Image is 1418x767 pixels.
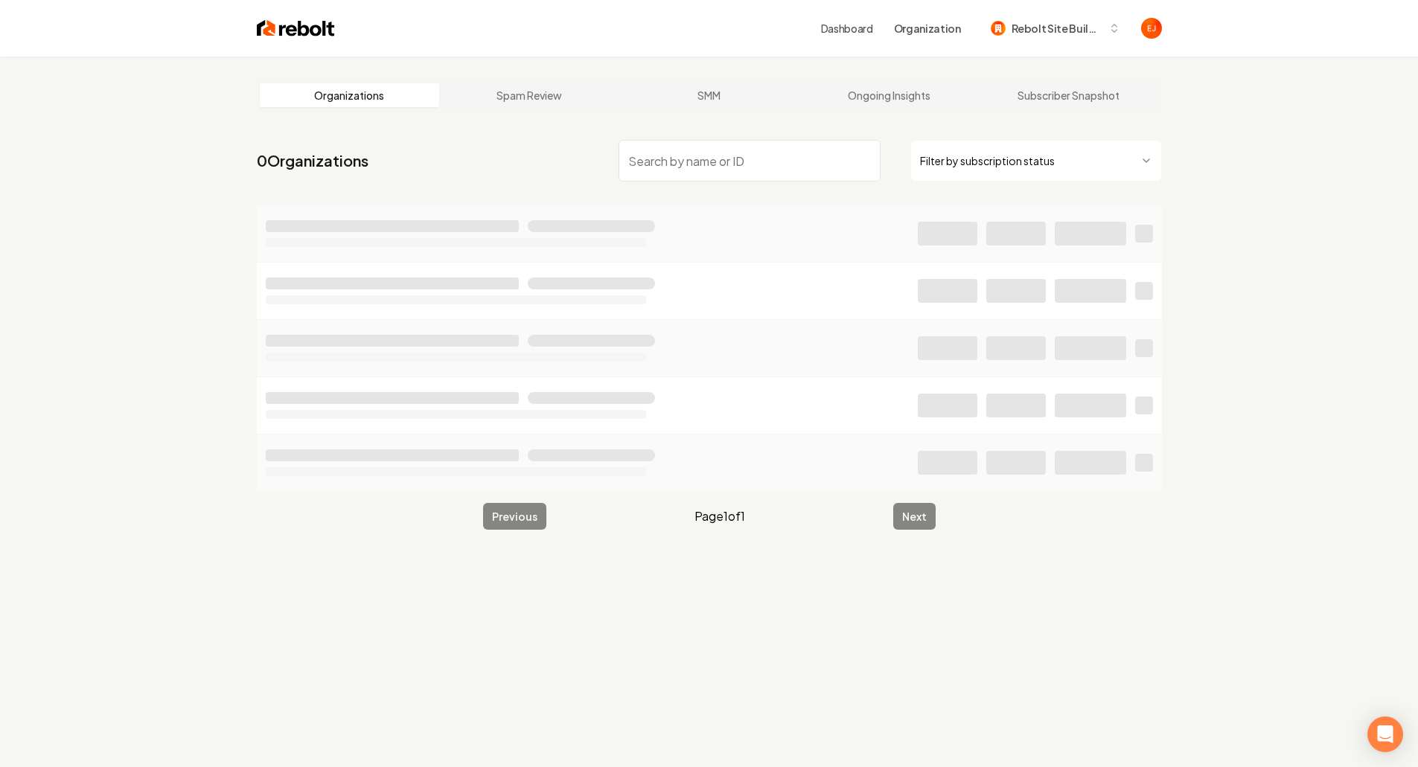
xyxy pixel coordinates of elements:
a: Spam Review [439,83,619,107]
button: Open user button [1141,18,1162,39]
a: SMM [619,83,799,107]
span: Rebolt Site Builder [1012,21,1102,36]
div: Open Intercom Messenger [1367,716,1403,752]
button: Organization [885,15,970,42]
span: Page 1 of 1 [694,507,745,525]
img: Eduard Joers [1141,18,1162,39]
img: Rebolt Site Builder [991,21,1006,36]
input: Search by name or ID [619,140,881,182]
a: Subscriber Snapshot [979,83,1159,107]
img: Rebolt Logo [257,18,335,39]
a: 0Organizations [257,150,368,171]
a: Dashboard [821,21,873,36]
a: Organizations [260,83,440,107]
a: Ongoing Insights [799,83,979,107]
